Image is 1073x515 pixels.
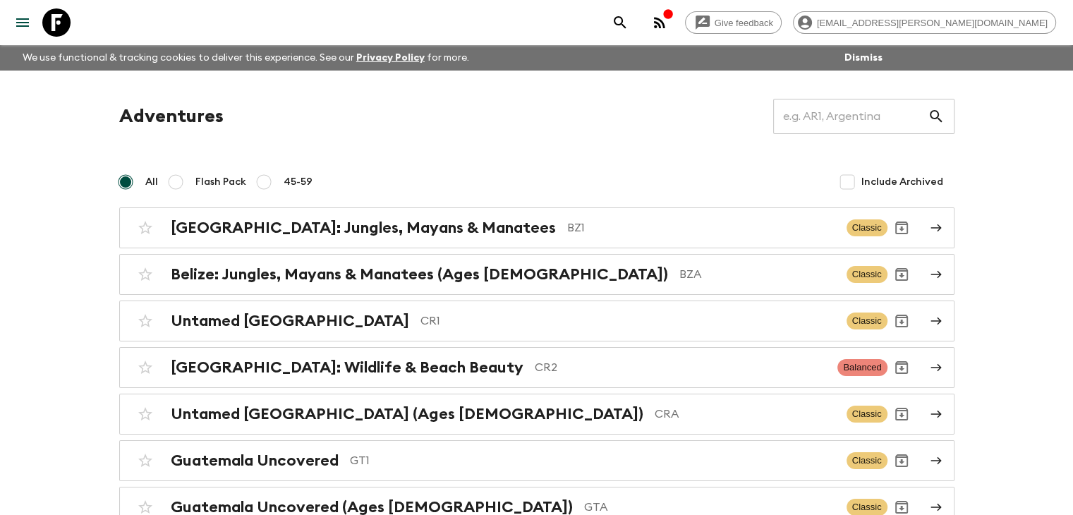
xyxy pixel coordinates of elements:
h1: Adventures [119,102,224,131]
a: Belize: Jungles, Mayans & Manatees (Ages [DEMOGRAPHIC_DATA])BZAClassicArchive [119,254,954,295]
a: Untamed [GEOGRAPHIC_DATA] (Ages [DEMOGRAPHIC_DATA])CRAClassicArchive [119,394,954,435]
span: Classic [847,452,887,469]
h2: Untamed [GEOGRAPHIC_DATA] [171,312,409,330]
div: [EMAIL_ADDRESS][PERSON_NAME][DOMAIN_NAME] [793,11,1056,34]
h2: Untamed [GEOGRAPHIC_DATA] (Ages [DEMOGRAPHIC_DATA]) [171,405,643,423]
button: menu [8,8,37,37]
p: BZA [679,266,835,283]
span: Flash Pack [195,175,246,189]
a: Untamed [GEOGRAPHIC_DATA]CR1ClassicArchive [119,301,954,341]
button: search adventures [606,8,634,37]
button: Archive [887,260,916,289]
input: e.g. AR1, Argentina [773,97,928,136]
a: [GEOGRAPHIC_DATA]: Wildlife & Beach BeautyCR2BalancedArchive [119,347,954,388]
a: Privacy Policy [356,53,425,63]
p: CR1 [420,313,835,329]
a: [GEOGRAPHIC_DATA]: Jungles, Mayans & ManateesBZ1ClassicArchive [119,207,954,248]
p: CRA [655,406,835,423]
a: Give feedback [685,11,782,34]
span: Classic [847,219,887,236]
h2: [GEOGRAPHIC_DATA]: Jungles, Mayans & Manatees [171,219,556,237]
p: GT1 [350,452,835,469]
button: Dismiss [841,48,886,68]
p: We use functional & tracking cookies to deliver this experience. See our for more. [17,45,475,71]
p: BZ1 [567,219,835,236]
p: CR2 [535,359,827,376]
button: Archive [887,214,916,242]
span: Classic [847,313,887,329]
span: Balanced [837,359,887,376]
h2: [GEOGRAPHIC_DATA]: Wildlife & Beach Beauty [171,358,523,377]
span: 45-59 [284,175,313,189]
a: Guatemala UncoveredGT1ClassicArchive [119,440,954,481]
span: All [145,175,158,189]
h2: Guatemala Uncovered [171,452,339,470]
h2: Belize: Jungles, Mayans & Manatees (Ages [DEMOGRAPHIC_DATA]) [171,265,668,284]
button: Archive [887,307,916,335]
span: Classic [847,266,887,283]
button: Archive [887,353,916,382]
button: Archive [887,447,916,475]
span: Classic [847,406,887,423]
button: Archive [887,400,916,428]
span: Include Archived [861,175,943,189]
span: Give feedback [707,18,781,28]
span: [EMAIL_ADDRESS][PERSON_NAME][DOMAIN_NAME] [809,18,1055,28]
